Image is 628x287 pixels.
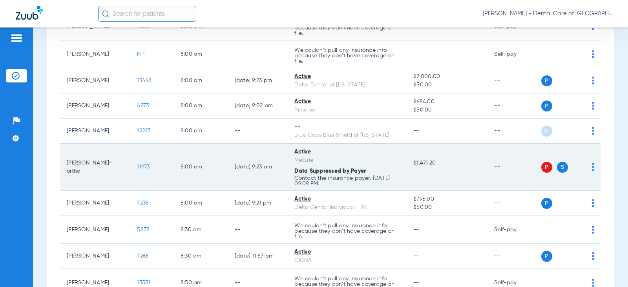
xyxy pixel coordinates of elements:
img: group-dot-blue.svg [592,50,594,58]
span: P [541,251,552,262]
div: MetLife [294,156,401,165]
td: -- [488,119,541,144]
span: $1,471.20 [413,159,482,167]
div: Active [294,248,401,256]
span: P [541,126,552,137]
td: 8:00 AM [174,93,228,119]
td: -- [488,93,541,119]
td: 8:30 AM [174,244,228,269]
td: -- [488,68,541,93]
td: [DATE] 11:57 PM [228,244,288,269]
span: $50.00 [413,203,482,212]
td: -- [228,216,288,244]
td: [PERSON_NAME]-ortho [60,144,131,191]
span: NP [137,51,144,57]
p: We couldn’t pull any insurance info because they don’t have coverage on file. [294,223,401,239]
span: $684.00 [413,98,482,106]
td: -- [488,144,541,191]
span: $2,000.00 [413,73,482,81]
span: -- [413,227,419,232]
td: [PERSON_NAME] [60,68,131,93]
td: 8:30 AM [174,216,228,244]
img: group-dot-blue.svg [592,252,594,260]
span: P [541,75,552,86]
td: -- [488,191,541,216]
td: 8:00 AM [174,144,228,191]
div: Blue Cross Blue Shield of [US_STATE] [294,131,401,139]
span: P [541,198,552,209]
span: -- [413,253,419,259]
div: Active [294,148,401,156]
span: -- [413,24,419,29]
td: 8:00 AM [174,40,228,68]
span: S [557,162,568,173]
span: -- [413,128,419,133]
span: 4273 [137,103,149,108]
span: 7265 [137,253,149,259]
img: group-dot-blue.svg [592,77,594,84]
img: hamburger-icon [10,33,23,43]
td: [PERSON_NAME] [60,244,131,269]
span: 12225 [137,128,151,133]
img: group-dot-blue.svg [592,102,594,110]
td: [PERSON_NAME] [60,93,131,119]
td: -- [488,244,541,269]
div: Active [294,98,401,106]
img: Search Icon [102,10,109,17]
div: Active [294,195,401,203]
span: 13551 [137,280,150,285]
div: -- [294,123,401,131]
img: group-dot-blue.svg [592,226,594,234]
span: P [541,101,552,112]
span: P [541,162,552,173]
span: -- [413,280,419,285]
p: We couldn’t pull any insurance info because they don’t have coverage on file. [294,20,401,36]
span: 11973 [137,164,150,170]
td: Self-pay [488,216,541,244]
td: [DATE] 9:21 PM [228,191,288,216]
div: CIGNA [294,256,401,265]
span: Data Suppressed by Payer [294,168,366,174]
td: [DATE] 9:23 AM [228,144,288,191]
span: 13448 [137,78,152,83]
img: group-dot-blue.svg [592,127,594,135]
div: Delta Dental of [US_STATE] [294,81,401,89]
td: -- [228,40,288,68]
p: We couldn’t pull any insurance info because they don’t have coverage on file. [294,48,401,64]
td: [PERSON_NAME] [60,191,131,216]
span: $50.00 [413,106,482,114]
img: group-dot-blue.svg [592,199,594,207]
span: $50.00 [413,81,482,89]
td: Self-pay [488,40,541,68]
td: [PERSON_NAME] [60,216,131,244]
span: 7235 [137,200,149,206]
img: Zuub Logo [16,6,43,20]
div: Active [294,73,401,81]
td: -- [228,119,288,144]
span: -- [413,51,419,57]
td: [PERSON_NAME] [60,119,131,144]
img: group-dot-blue.svg [592,279,594,287]
span: $795.00 [413,195,482,203]
td: [DATE] 9:02 PM [228,93,288,119]
td: 8:00 AM [174,68,228,93]
td: 8:00 AM [174,191,228,216]
div: Delta Dental Individual - AI [294,203,401,212]
span: -- [413,167,482,175]
span: [PERSON_NAME] - Dental Care of [GEOGRAPHIC_DATA] [483,10,612,18]
p: Contact the insurance payer. [DATE] 09:09 PM. [294,175,401,186]
div: Principal [294,106,401,114]
img: group-dot-blue.svg [592,163,594,171]
span: 13369 [137,24,150,29]
td: [DATE] 9:23 PM [228,68,288,93]
input: Search for patients [98,6,196,22]
td: 8:00 AM [174,119,228,144]
td: [PERSON_NAME] [60,40,131,68]
span: 5878 [137,227,150,232]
